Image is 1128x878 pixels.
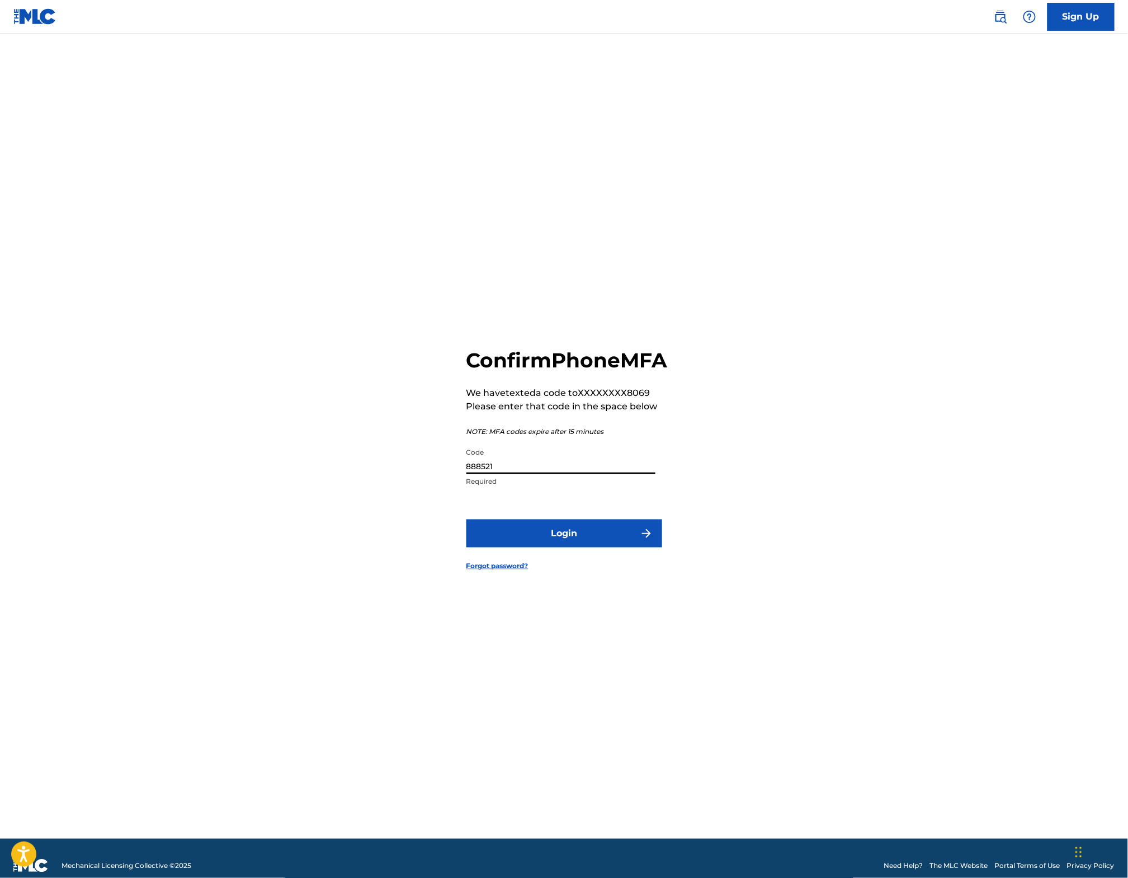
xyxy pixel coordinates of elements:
[1067,861,1115,871] a: Privacy Policy
[466,386,668,400] p: We have texted a code to XXXXXXXX8069
[1023,10,1036,23] img: help
[466,520,662,547] button: Login
[640,527,653,540] img: f7272a7cc735f4ea7f67.svg
[1047,3,1115,31] a: Sign Up
[466,427,668,437] p: NOTE: MFA codes expire after 15 minutes
[930,861,988,871] a: The MLC Website
[989,6,1012,28] a: Public Search
[13,859,48,872] img: logo
[13,8,56,25] img: MLC Logo
[1018,6,1041,28] div: Help
[884,861,923,871] a: Need Help?
[994,10,1007,23] img: search
[1075,835,1082,869] div: Drag
[466,476,655,487] p: Required
[995,861,1060,871] a: Portal Terms of Use
[466,400,668,413] p: Please enter that code in the space below
[62,861,191,871] span: Mechanical Licensing Collective © 2025
[466,561,528,571] a: Forgot password?
[1072,824,1128,878] iframe: Chat Widget
[466,348,668,373] h2: Confirm Phone MFA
